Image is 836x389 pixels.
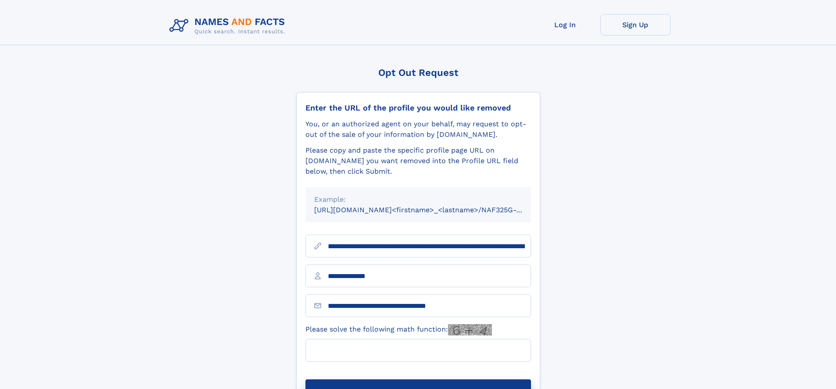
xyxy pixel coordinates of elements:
[530,14,600,36] a: Log In
[305,103,531,113] div: Enter the URL of the profile you would like removed
[166,14,292,38] img: Logo Names and Facts
[305,119,531,140] div: You, or an authorized agent on your behalf, may request to opt-out of the sale of your informatio...
[296,67,540,78] div: Opt Out Request
[314,206,548,214] small: [URL][DOMAIN_NAME]<firstname>_<lastname>/NAF325G-xxxxxxxx
[600,14,671,36] a: Sign Up
[305,324,492,335] label: Please solve the following math function:
[314,194,522,205] div: Example:
[305,145,531,177] div: Please copy and paste the specific profile page URL on [DOMAIN_NAME] you want removed into the Pr...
